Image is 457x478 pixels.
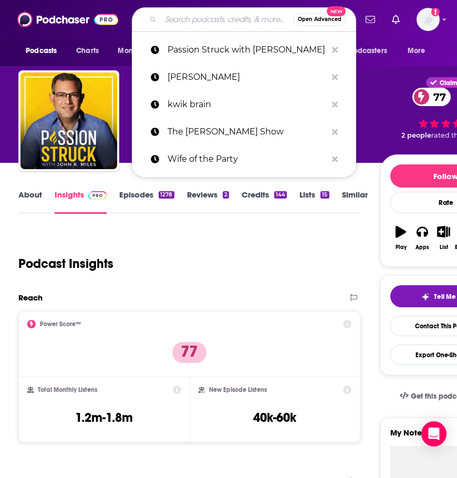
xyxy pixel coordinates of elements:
a: Show notifications dropdown [388,11,404,28]
div: 1278 [159,191,174,199]
button: open menu [330,41,402,61]
div: Search podcasts, credits, & more... [132,7,356,32]
span: Podcasts [26,44,57,58]
a: Charts [69,41,105,61]
p: The Amy Porterfield Show [168,118,327,146]
button: open menu [18,41,70,61]
h2: Reach [18,293,43,303]
img: tell me why sparkle [421,293,430,301]
h2: New Episode Listens [209,386,267,393]
button: Play [390,219,412,257]
span: Logged in as Ashley_Beenen [417,8,440,31]
svg: Add a profile image [431,8,440,16]
a: Passion Struck with [PERSON_NAME] [132,36,356,64]
div: 2 [223,191,229,199]
a: About [18,190,42,214]
p: 77 [172,342,206,363]
span: For Podcasters [337,44,387,58]
img: Podchaser Pro [88,191,107,200]
input: Search podcasts, credits, & more... [161,11,293,28]
a: 77 [412,88,451,106]
div: List [440,244,448,251]
button: open menu [400,41,439,61]
button: Open AdvancedNew [293,13,346,26]
a: InsightsPodchaser Pro [55,190,107,214]
span: 77 [423,88,451,106]
a: Similar [342,190,368,214]
span: 2 people [401,131,431,139]
h2: Total Monthly Listens [38,386,97,393]
span: Monitoring [118,44,155,58]
a: The [PERSON_NAME] Show [132,118,356,146]
button: Show profile menu [417,8,440,31]
span: New [327,6,346,16]
img: User Profile [417,8,440,31]
p: Whitney Cummings [168,64,327,91]
span: More [408,44,425,58]
h3: 40k-60k [253,410,296,425]
div: 144 [274,191,287,199]
img: Passion Struck with John R. Miles [20,72,117,169]
span: Open Advanced [298,17,341,22]
p: Passion Struck with John R. Miles [168,36,327,64]
span: Charts [76,44,99,58]
a: Reviews2 [187,190,229,214]
a: Lists15 [299,190,329,214]
a: Episodes1278 [119,190,174,214]
div: Apps [416,244,429,251]
p: kwik brain [168,91,327,118]
img: Podchaser - Follow, Share and Rate Podcasts [17,9,118,29]
h2: Power Score™ [40,320,81,328]
a: Credits144 [242,190,287,214]
button: List [433,219,454,257]
a: [PERSON_NAME] [132,64,356,91]
button: Apps [411,219,433,257]
p: Wife of the Party [168,146,327,173]
div: Play [396,244,407,251]
a: Wife of the Party [132,146,356,173]
h3: 1.2m-1.8m [75,410,133,425]
a: kwik brain [132,91,356,118]
h1: Podcast Insights [18,256,113,272]
div: 15 [320,191,329,199]
div: Open Intercom Messenger [421,421,446,446]
button: open menu [110,41,169,61]
a: Show notifications dropdown [361,11,379,28]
